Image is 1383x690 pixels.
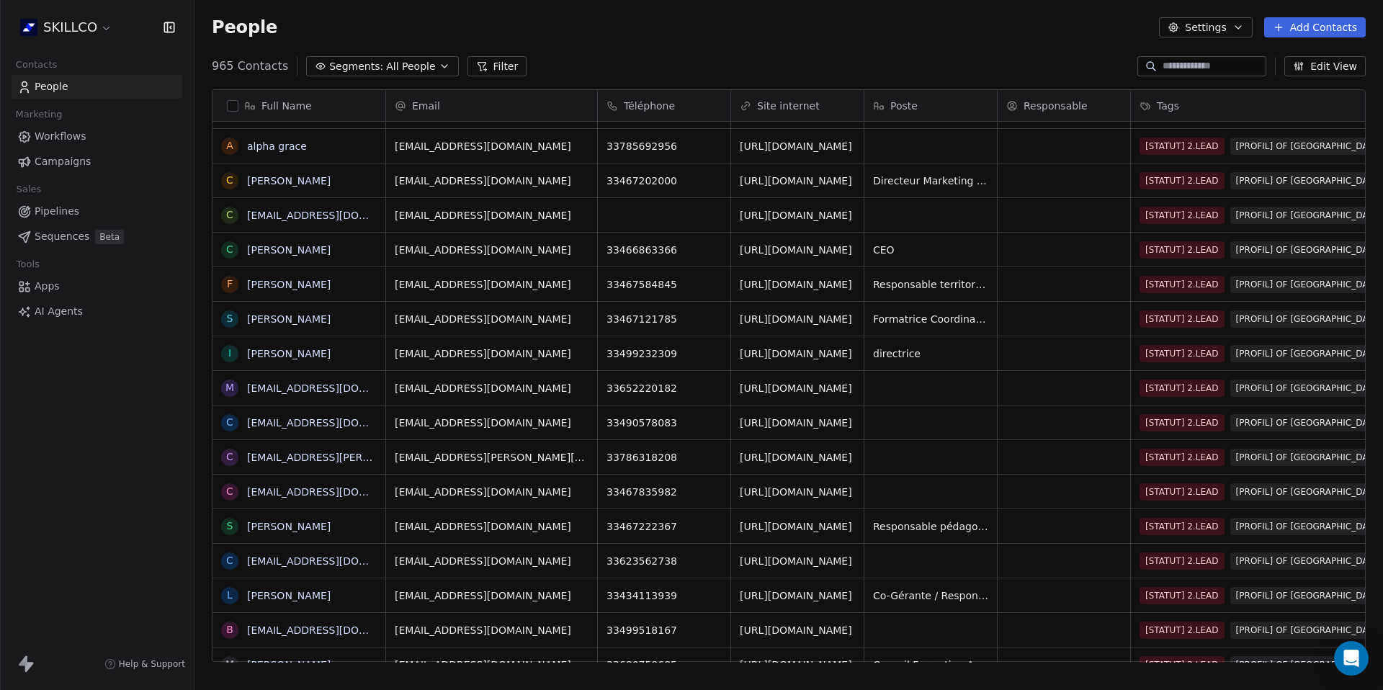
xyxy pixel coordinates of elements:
[226,242,233,257] div: C
[740,486,852,498] a: [URL][DOMAIN_NAME]
[227,519,233,534] div: S
[17,15,115,40] button: SKILLCO
[873,277,988,292] span: Responsable territoriale chez BGE Montpellier Cœur d'Hérault [GEOGRAPHIC_DATA]
[740,555,852,567] a: [URL][DOMAIN_NAME]
[607,623,722,637] span: 33499518167
[212,58,288,75] span: 965 Contacts
[740,382,852,394] a: [URL][DOMAIN_NAME]
[1140,622,1225,639] span: [STATUT] 2.LEAD
[873,519,988,534] span: Responsable pédagogique Consultante - Formatrice ​
[412,99,440,113] span: Email
[35,304,83,319] span: AI Agents
[212,122,386,663] div: grid
[607,658,722,672] span: 33680758685
[1140,518,1225,535] span: [STATUT] 2.LEAD
[119,658,185,670] span: Help & Support
[227,311,233,326] div: S
[740,590,852,601] a: [URL][DOMAIN_NAME]
[740,140,852,152] a: [URL][DOMAIN_NAME]
[35,129,86,144] span: Workflows
[247,417,424,429] a: [EMAIL_ADDRESS][DOMAIN_NAME]
[212,17,277,38] span: People
[1140,345,1225,362] span: [STATUT] 2.LEAD
[35,204,79,219] span: Pipelines
[227,588,233,603] div: L
[1284,56,1366,76] button: Edit View
[247,486,424,498] a: [EMAIL_ADDRESS][DOMAIN_NAME]
[12,75,182,99] a: People
[12,125,182,148] a: Workflows
[43,18,97,37] span: SKILLCO
[395,416,588,430] span: [EMAIL_ADDRESS][DOMAIN_NAME]
[873,346,988,361] span: directrice
[1140,138,1225,155] span: [STATUT] 2.LEAD
[226,173,233,188] div: C
[607,139,722,153] span: 33785692956
[212,90,385,121] div: Full Name
[226,484,233,499] div: c
[1024,99,1088,113] span: Responsable
[1140,587,1225,604] span: [STATUT] 2.LEAD
[740,210,852,221] a: [URL][DOMAIN_NAME]
[607,485,722,499] span: 33467835982
[1140,380,1225,397] span: [STATUT] 2.LEAD
[998,90,1130,121] div: Responsable
[395,450,588,465] span: [EMAIL_ADDRESS][PERSON_NAME][DOMAIN_NAME]
[12,150,182,174] a: Campaigns
[1140,310,1225,328] span: [STATUT] 2.LEAD
[890,99,918,113] span: Poste
[395,658,588,672] span: [EMAIL_ADDRESS][DOMAIN_NAME]
[864,90,997,121] div: Poste
[226,449,233,465] div: c
[261,99,312,113] span: Full Name
[395,346,588,361] span: [EMAIL_ADDRESS][DOMAIN_NAME]
[12,300,182,323] a: AI Agents
[247,210,424,221] a: [EMAIL_ADDRESS][DOMAIN_NAME]
[226,622,233,637] div: b
[873,243,988,257] span: CEO
[1140,172,1225,189] span: [STATUT] 2.LEAD
[395,174,588,188] span: [EMAIL_ADDRESS][DOMAIN_NAME]
[395,312,588,326] span: [EMAIL_ADDRESS][DOMAIN_NAME]
[607,450,722,465] span: 33786318208
[1140,552,1225,570] span: [STATUT] 2.LEAD
[226,415,233,430] div: c
[35,154,91,169] span: Campaigns
[607,588,722,603] span: 33434113939
[247,313,331,325] a: [PERSON_NAME]
[226,138,233,153] div: a
[395,381,588,395] span: [EMAIL_ADDRESS][DOMAIN_NAME]
[1140,241,1225,259] span: [STATUT] 2.LEAD
[873,312,988,326] span: Formatrice Coordinatrice des Activités Territoriales - Aude Terres
[873,174,988,188] span: Directeur Marketing & Commercial chez Groupe Promotrans
[607,416,722,430] span: 33490578083
[247,279,331,290] a: [PERSON_NAME]
[247,140,307,152] a: alpha grace
[9,54,63,76] span: Contacts
[228,346,231,361] div: I
[395,485,588,499] span: [EMAIL_ADDRESS][DOMAIN_NAME]
[467,56,527,76] button: Filter
[1157,99,1179,113] span: Tags
[740,659,852,671] a: [URL][DOMAIN_NAME]
[12,200,182,223] a: Pipelines
[740,279,852,290] a: [URL][DOMAIN_NAME]
[740,348,852,359] a: [URL][DOMAIN_NAME]
[1159,17,1252,37] button: Settings
[740,624,852,636] a: [URL][DOMAIN_NAME]
[757,99,820,113] span: Site internet
[247,452,507,463] a: [EMAIL_ADDRESS][PERSON_NAME][DOMAIN_NAME]
[740,452,852,463] a: [URL][DOMAIN_NAME]
[225,657,234,672] div: M
[607,277,722,292] span: 33467584845
[35,79,68,94] span: People
[395,519,588,534] span: [EMAIL_ADDRESS][DOMAIN_NAME]
[247,244,331,256] a: [PERSON_NAME]
[227,277,233,292] div: F
[329,59,383,74] span: Segments:
[247,624,424,636] a: [EMAIL_ADDRESS][DOMAIN_NAME]
[386,90,597,121] div: Email
[598,90,730,121] div: Téléphone
[395,588,588,603] span: [EMAIL_ADDRESS][DOMAIN_NAME]
[386,59,435,74] span: All People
